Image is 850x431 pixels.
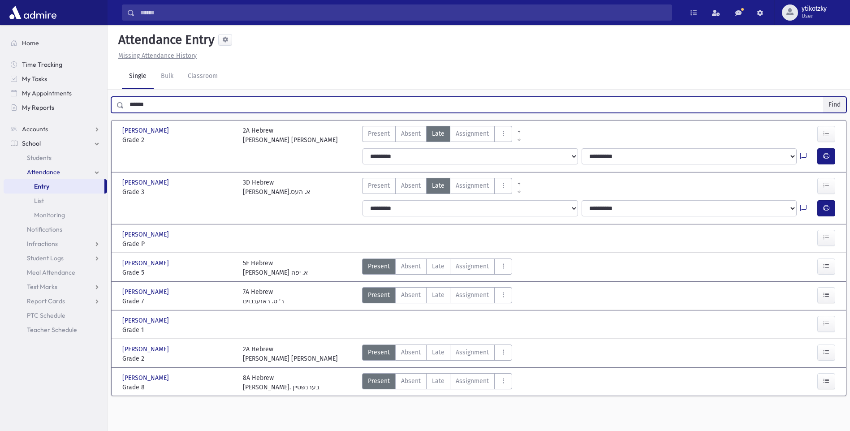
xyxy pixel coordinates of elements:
[154,64,181,89] a: Bulk
[401,348,421,357] span: Absent
[115,52,197,60] a: Missing Attendance History
[4,179,104,194] a: Entry
[122,345,171,354] span: [PERSON_NAME]
[122,239,234,249] span: Grade P
[122,126,171,135] span: [PERSON_NAME]
[7,4,59,22] img: AdmirePro
[34,182,49,190] span: Entry
[432,376,444,386] span: Late
[4,122,107,136] a: Accounts
[368,262,390,271] span: Present
[22,139,41,147] span: School
[432,348,444,357] span: Late
[122,354,234,363] span: Grade 2
[432,129,444,138] span: Late
[122,297,234,306] span: Grade 7
[27,326,77,334] span: Teacher Schedule
[122,268,234,277] span: Grade 5
[122,187,234,197] span: Grade 3
[27,168,60,176] span: Attendance
[27,268,75,276] span: Meal Attendance
[362,287,512,306] div: AttTypes
[4,151,107,165] a: Students
[122,325,234,335] span: Grade 1
[122,383,234,392] span: Grade 8
[243,259,308,277] div: 5E Hebrew [PERSON_NAME] א. יפה
[368,290,390,300] span: Present
[368,129,390,138] span: Present
[802,13,827,20] span: User
[823,97,846,112] button: Find
[4,208,107,222] a: Monitoring
[4,165,107,179] a: Attendance
[432,262,444,271] span: Late
[27,240,58,248] span: Infractions
[27,311,65,319] span: PTC Schedule
[4,323,107,337] a: Teacher Schedule
[4,136,107,151] a: School
[362,126,512,145] div: AttTypes
[243,126,338,145] div: 2A Hebrew [PERSON_NAME] [PERSON_NAME]
[4,57,107,72] a: Time Tracking
[401,262,421,271] span: Absent
[27,283,57,291] span: Test Marks
[243,178,310,197] div: 3D Hebrew [PERSON_NAME].א. העס
[118,52,197,60] u: Missing Attendance History
[456,129,489,138] span: Assignment
[4,237,107,251] a: Infractions
[4,251,107,265] a: Student Logs
[122,178,171,187] span: [PERSON_NAME]
[401,290,421,300] span: Absent
[4,308,107,323] a: PTC Schedule
[4,36,107,50] a: Home
[4,294,107,308] a: Report Cards
[22,125,48,133] span: Accounts
[243,345,338,363] div: 2A Hebrew [PERSON_NAME] [PERSON_NAME]
[34,197,44,205] span: List
[4,222,107,237] a: Notifications
[4,72,107,86] a: My Tasks
[22,39,39,47] span: Home
[27,225,62,233] span: Notifications
[122,287,171,297] span: [PERSON_NAME]
[456,262,489,271] span: Assignment
[181,64,225,89] a: Classroom
[243,373,319,392] div: 8A Hebrew [PERSON_NAME]. בערנשטיין
[362,259,512,277] div: AttTypes
[122,373,171,383] span: [PERSON_NAME]
[122,316,171,325] span: [PERSON_NAME]
[122,230,171,239] span: [PERSON_NAME]
[368,348,390,357] span: Present
[135,4,672,21] input: Search
[243,287,284,306] div: 7A Hebrew ר' ס. ראזענבוים
[34,211,65,219] span: Monitoring
[115,32,215,47] h5: Attendance Entry
[22,103,54,112] span: My Reports
[401,376,421,386] span: Absent
[432,290,444,300] span: Late
[802,5,827,13] span: ytikotzky
[4,280,107,294] a: Test Marks
[368,376,390,386] span: Present
[4,86,107,100] a: My Appointments
[22,60,62,69] span: Time Tracking
[456,348,489,357] span: Assignment
[456,376,489,386] span: Assignment
[4,194,107,208] a: List
[368,181,390,190] span: Present
[22,75,47,83] span: My Tasks
[401,181,421,190] span: Absent
[456,181,489,190] span: Assignment
[362,345,512,363] div: AttTypes
[4,265,107,280] a: Meal Attendance
[122,135,234,145] span: Grade 2
[27,297,65,305] span: Report Cards
[122,64,154,89] a: Single
[432,181,444,190] span: Late
[362,178,512,197] div: AttTypes
[4,100,107,115] a: My Reports
[401,129,421,138] span: Absent
[27,254,64,262] span: Student Logs
[362,373,512,392] div: AttTypes
[122,259,171,268] span: [PERSON_NAME]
